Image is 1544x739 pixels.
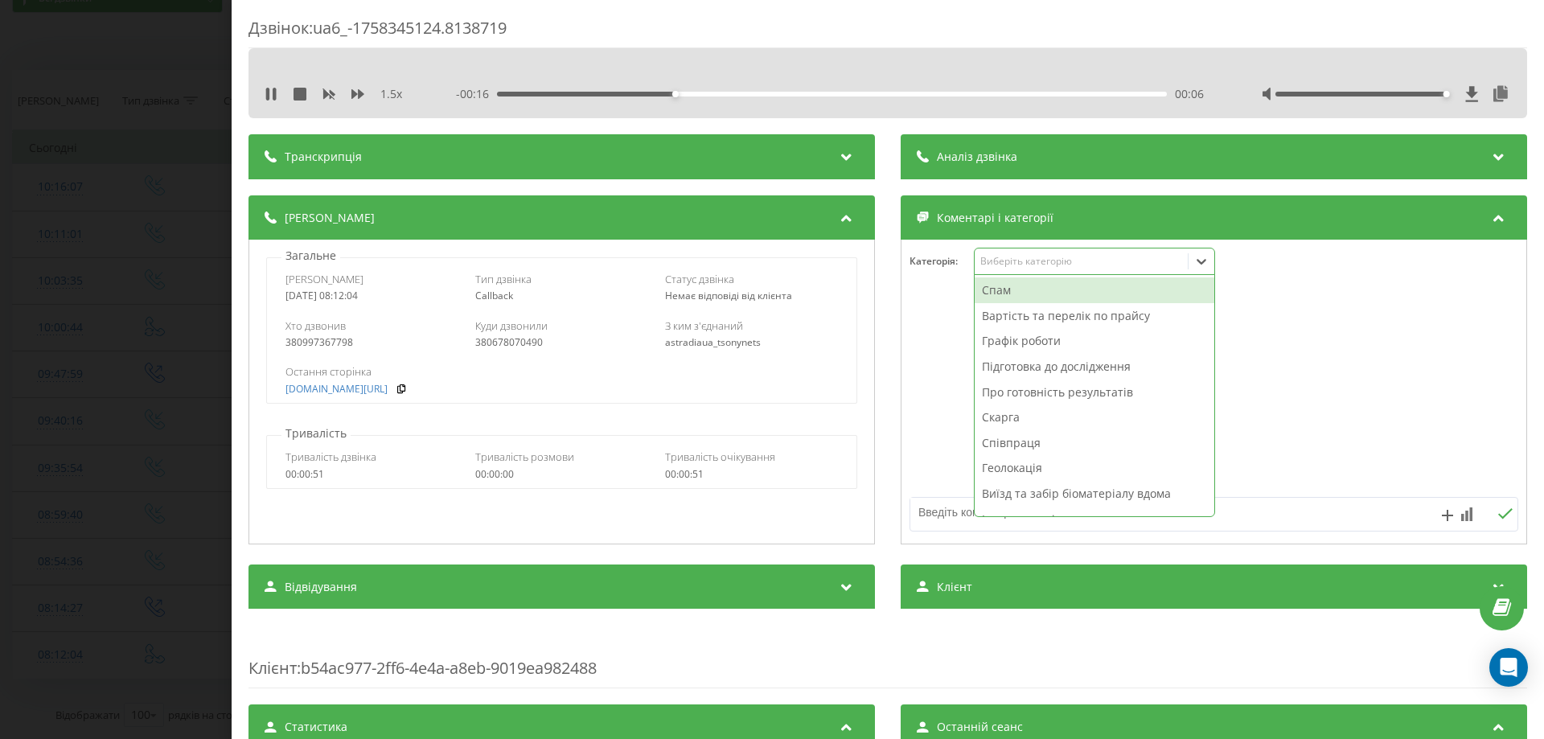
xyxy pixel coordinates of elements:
h4: Категорія : [910,256,974,267]
span: Статус дзвінка [665,272,734,286]
span: Відвідування [285,579,357,595]
div: 00:00:00 [475,469,648,480]
div: Інтерпретація [975,507,1214,532]
span: - 00:16 [456,86,497,102]
span: Тривалість розмови [475,450,574,464]
span: Тривалість дзвінка [285,450,376,464]
span: Коментарі і категорії [937,210,1053,226]
div: Accessibility label [672,91,679,97]
div: Співпраця [975,430,1214,456]
div: Графік роботи [975,328,1214,354]
div: Геолокація [975,455,1214,481]
div: 380997367798 [285,337,458,348]
div: Виїзд та забір біоматеріалу вдома [975,481,1214,507]
span: Клієнт [248,657,297,679]
span: Тривалість очікування [665,450,775,464]
div: Спам [975,277,1214,303]
span: Куди дзвонили [475,318,548,333]
span: 00:06 [1175,86,1204,102]
span: Хто дзвонив [285,318,346,333]
span: [PERSON_NAME] [285,272,363,286]
div: 380678070490 [475,337,648,348]
span: Callback [475,289,513,302]
div: : b54ac977-2ff6-4e4a-a8eb-9019ea982488 [248,625,1527,688]
div: Accessibility label [1443,91,1450,97]
span: Аналіз дзвінка [937,149,1017,165]
span: Останній сеанс [937,719,1023,735]
div: Вартість та перелік по прайсу [975,303,1214,329]
div: 00:00:51 [285,469,458,480]
a: [DOMAIN_NAME][URL] [285,384,388,395]
span: Тип дзвінка [475,272,532,286]
div: Open Intercom Messenger [1489,648,1528,687]
span: 1.5 x [380,86,402,102]
span: Клієнт [937,579,972,595]
div: [DATE] 08:12:04 [285,290,458,302]
span: [PERSON_NAME] [285,210,375,226]
span: Остання сторінка [285,364,372,379]
div: Виберіть категорію [980,255,1181,268]
p: Тривалість [281,425,351,441]
div: Про готовність результатів [975,380,1214,405]
span: Немає відповіді від клієнта [665,289,792,302]
div: Дзвінок : ua6_-1758345124.8138719 [248,17,1527,48]
div: astradiaua_tsonynets [665,337,838,348]
div: Скарга [975,404,1214,430]
div: 00:00:51 [665,469,838,480]
div: Підготовка до дослідження [975,354,1214,380]
span: Транскрипція [285,149,362,165]
span: З ким з'єднаний [665,318,743,333]
span: Статистика [285,719,347,735]
p: Загальне [281,248,340,264]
